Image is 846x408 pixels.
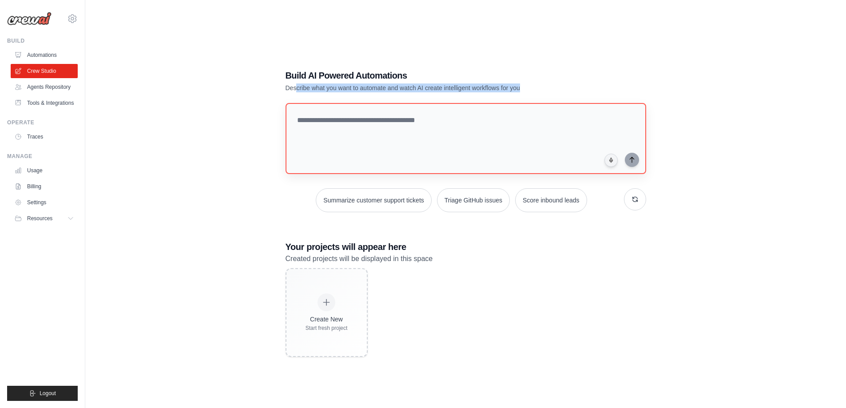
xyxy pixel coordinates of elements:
[306,315,348,324] div: Create New
[11,64,78,78] a: Crew Studio
[11,130,78,144] a: Traces
[11,163,78,178] a: Usage
[286,83,584,92] p: Describe what you want to automate and watch AI create intelligent workflows for you
[286,69,584,82] h1: Build AI Powered Automations
[286,241,646,253] h3: Your projects will appear here
[11,96,78,110] a: Tools & Integrations
[40,390,56,397] span: Logout
[27,215,52,222] span: Resources
[306,325,348,332] div: Start fresh project
[7,37,78,44] div: Build
[11,211,78,226] button: Resources
[7,12,52,25] img: Logo
[515,188,587,212] button: Score inbound leads
[11,179,78,194] a: Billing
[286,253,646,265] p: Created projects will be displayed in this space
[316,188,431,212] button: Summarize customer support tickets
[11,48,78,62] a: Automations
[7,386,78,401] button: Logout
[624,188,646,210] button: Get new suggestions
[11,195,78,210] a: Settings
[7,119,78,126] div: Operate
[11,80,78,94] a: Agents Repository
[7,153,78,160] div: Manage
[437,188,510,212] button: Triage GitHub issues
[604,154,618,167] button: Click to speak your automation idea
